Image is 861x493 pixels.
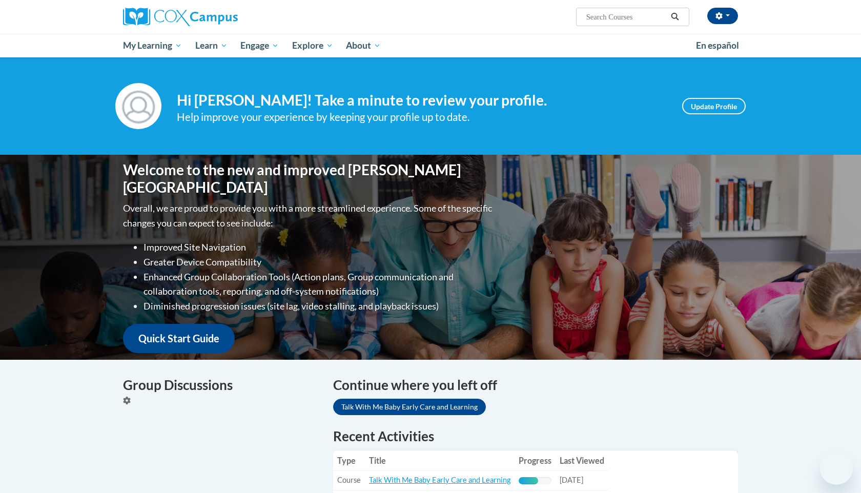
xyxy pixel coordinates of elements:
th: Type [333,450,365,471]
li: Improved Site Navigation [143,240,495,255]
th: Progress [515,450,556,471]
a: My Learning [116,34,189,57]
h4: Continue where you left off [333,375,738,395]
div: Progress, % [519,477,538,484]
span: My Learning [123,39,182,52]
h4: Group Discussions [123,375,318,395]
button: Account Settings [707,8,738,24]
a: Quick Start Guide [123,324,235,353]
li: Enhanced Group Collaboration Tools (Action plans, Group communication and collaboration tools, re... [143,270,495,299]
a: En español [689,35,746,56]
button: Search [667,11,683,23]
span: Learn [195,39,228,52]
li: Greater Device Compatibility [143,255,495,270]
input: Search Courses [585,11,667,23]
span: En español [696,40,739,51]
span: Explore [292,39,333,52]
a: Talk With Me Baby Early Care and Learning [369,476,510,484]
h4: Hi [PERSON_NAME]! Take a minute to review your profile. [177,92,667,109]
li: Diminished progression issues (site lag, video stalling, and playback issues) [143,299,495,314]
a: Engage [234,34,285,57]
h1: Welcome to the new and improved [PERSON_NAME][GEOGRAPHIC_DATA] [123,161,495,196]
img: Profile Image [115,83,161,129]
h1: Recent Activities [333,427,738,445]
span: Course [337,476,361,484]
div: Help improve your experience by keeping your profile up to date. [177,109,667,126]
a: Learn [189,34,234,57]
span: Engage [240,39,279,52]
img: Cox Campus [123,8,238,26]
th: Last Viewed [556,450,608,471]
p: Overall, we are proud to provide you with a more streamlined experience. Some of the specific cha... [123,201,495,231]
a: Cox Campus [123,8,318,26]
span: About [346,39,381,52]
a: Explore [285,34,340,57]
span: [DATE] [560,476,583,484]
a: Talk With Me Baby Early Care and Learning [333,399,486,415]
iframe: Button to launch messaging window [820,452,853,485]
a: About [340,34,388,57]
a: Update Profile [682,98,746,114]
th: Title [365,450,515,471]
div: Main menu [108,34,753,57]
